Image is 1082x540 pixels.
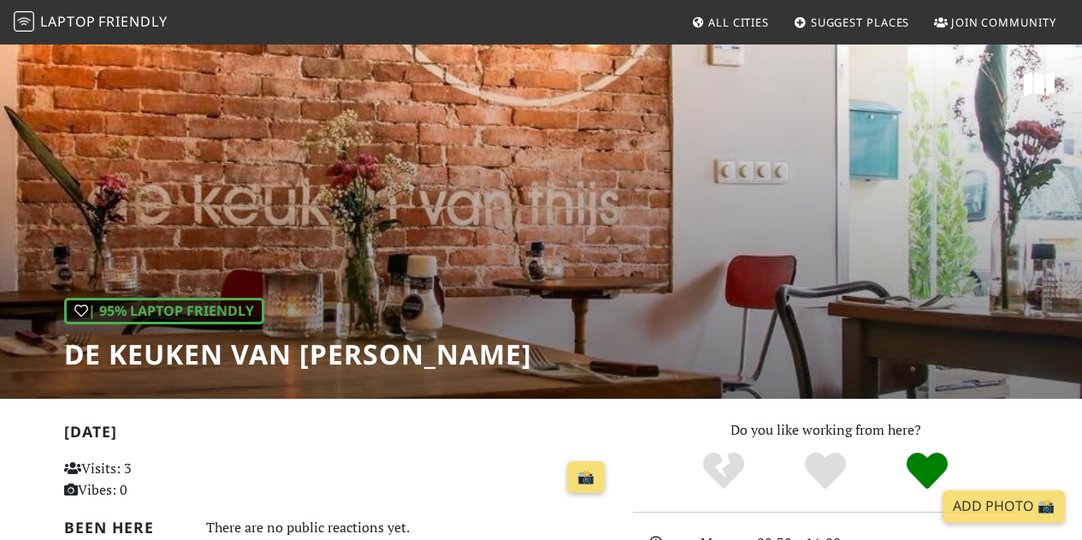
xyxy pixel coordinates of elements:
[811,15,910,30] span: Suggest Places
[98,12,167,31] span: Friendly
[14,11,34,32] img: LaptopFriendly
[927,7,1063,38] a: Join Community
[40,12,96,31] span: Laptop
[708,15,769,30] span: All Cities
[64,423,612,448] h2: [DATE]
[64,458,234,501] p: Visits: 3 Vibes: 0
[684,7,776,38] a: All Cities
[64,298,264,325] div: | 95% Laptop Friendly
[876,450,978,493] div: Definitely!
[951,15,1056,30] span: Join Community
[64,519,186,537] h2: Been here
[787,7,917,38] a: Suggest Places
[673,450,775,493] div: No
[943,490,1065,523] a: Add Photo 📸
[633,419,1019,442] p: Do you like working from here?
[567,461,605,494] a: 📸
[206,515,612,540] div: There are no public reactions yet.
[64,338,532,371] h1: De keuken van [PERSON_NAME]
[14,8,168,38] a: LaptopFriendly LaptopFriendly
[775,450,877,493] div: Yes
